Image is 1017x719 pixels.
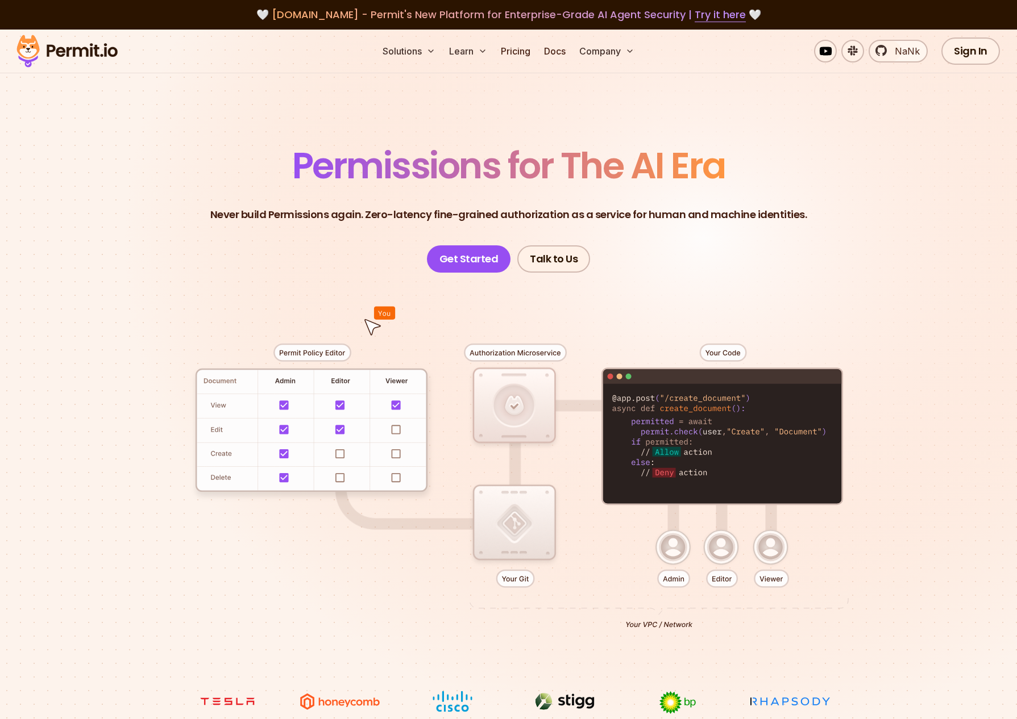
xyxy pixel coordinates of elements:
[748,691,833,712] img: Rhapsody Health
[941,37,1000,65] a: Sign In
[427,245,511,273] a: Get Started
[695,7,746,22] a: Try it here
[27,7,990,23] div: 🤍 🤍
[378,40,440,62] button: Solutions
[496,40,535,62] a: Pricing
[185,691,270,712] img: tesla
[292,140,725,191] span: Permissions for The AI Era
[888,44,920,58] span: NaNk
[539,40,570,62] a: Docs
[11,32,123,70] img: Permit logo
[410,691,495,712] img: Cisco
[869,40,928,62] a: NaNk
[445,40,492,62] button: Learn
[297,691,383,712] img: Honeycomb
[210,207,807,223] p: Never build Permissions again. Zero-latency fine-grained authorization as a service for human and...
[522,691,608,712] img: Stigg
[517,245,590,273] a: Talk to Us
[575,40,639,62] button: Company
[635,691,720,714] img: bp
[272,7,746,22] span: [DOMAIN_NAME] - Permit's New Platform for Enterprise-Grade AI Agent Security |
